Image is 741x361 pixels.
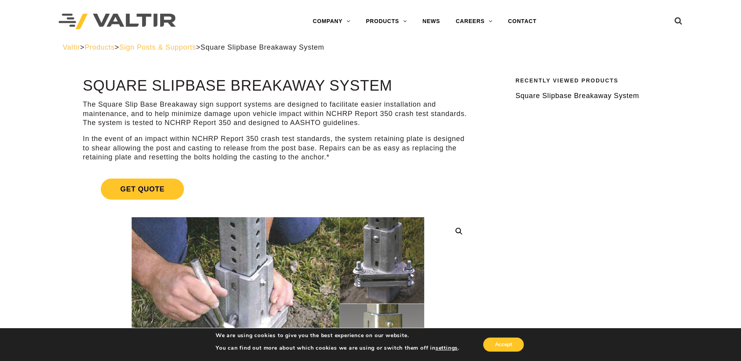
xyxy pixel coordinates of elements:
[216,332,459,339] p: We are using cookies to give you the best experience on our website.
[63,43,80,51] a: Valtir
[358,14,415,29] a: PRODUCTS
[500,14,545,29] a: CONTACT
[516,78,673,84] h2: Recently Viewed Products
[83,100,473,127] p: The Square Slip Base Breakaway sign support systems are designed to facilitate easier installatio...
[415,14,448,29] a: NEWS
[483,338,524,352] button: Accept
[200,43,324,51] span: Square Slipbase Breakaway System
[516,92,639,100] span: Square Slipbase Breakaway System
[83,78,473,94] h1: Square Slipbase Breakaway System
[305,14,358,29] a: COMPANY
[436,345,458,352] button: settings
[83,169,473,209] a: Get Quote
[216,345,459,352] p: You can find out more about which cookies we are using or switch them off in .
[59,14,176,30] img: Valtir
[516,91,673,100] a: Square Slipbase Breakaway System
[101,179,184,200] span: Get Quote
[63,43,679,52] div: > > >
[448,14,500,29] a: CAREERS
[83,134,473,162] p: In the event of an impact within NCHRP Report 350 crash test standards, the system retaining plat...
[119,43,196,51] a: Sign Posts & Supports
[84,43,114,51] a: Products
